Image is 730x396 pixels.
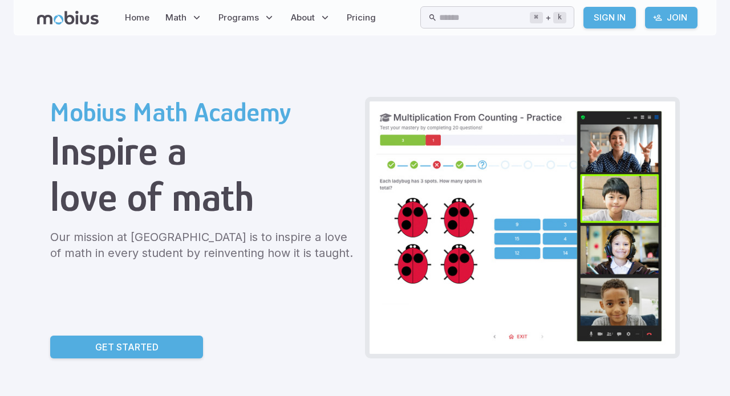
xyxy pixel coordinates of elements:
kbd: k [553,12,566,23]
a: Pricing [343,5,379,31]
span: Math [165,11,186,24]
kbd: ⌘ [530,12,543,23]
p: Get Started [95,340,159,354]
div: + [530,11,566,25]
a: Join [645,7,697,28]
h2: Mobius Math Academy [50,97,356,128]
span: Programs [218,11,259,24]
span: About [291,11,315,24]
img: Grade 2 Class [370,101,675,354]
a: Home [121,5,153,31]
h1: Inspire a [50,128,356,174]
p: Our mission at [GEOGRAPHIC_DATA] is to inspire a love of math in every student by reinventing how... [50,229,356,261]
a: Get Started [50,336,203,358]
h1: love of math [50,174,356,220]
a: Sign In [583,7,636,28]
